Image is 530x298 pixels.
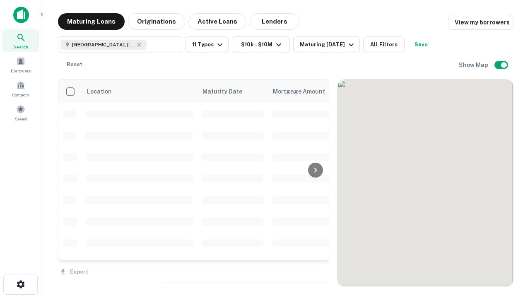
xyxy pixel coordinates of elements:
[250,13,299,30] button: Lenders
[300,40,356,50] div: Maturing [DATE]
[2,53,39,76] a: Borrowers
[273,87,336,96] span: Mortgage Amount
[338,80,513,286] div: 0 0
[2,77,39,100] a: Contacts
[363,36,405,53] button: All Filters
[198,80,268,103] th: Maturity Date
[185,36,229,53] button: 11 Types
[13,43,28,50] span: Search
[13,7,29,23] img: capitalize-icon.png
[128,13,185,30] button: Originations
[459,60,489,70] h6: Show Map
[408,36,434,53] button: Save your search to get updates of matches that match your search criteria.
[293,36,360,53] button: Maturing [DATE]
[2,29,39,52] a: Search
[82,80,198,103] th: Location
[232,36,290,53] button: $10k - $10M
[15,115,27,122] span: Saved
[61,56,88,73] button: Reset
[188,13,246,30] button: Active Loans
[448,15,513,30] a: View my borrowers
[11,67,31,74] span: Borrowers
[489,232,530,272] iframe: Chat Widget
[202,87,253,96] span: Maturity Date
[268,80,359,103] th: Mortgage Amount
[72,41,134,48] span: [GEOGRAPHIC_DATA], [GEOGRAPHIC_DATA]
[87,87,112,96] span: Location
[12,91,29,98] span: Contacts
[58,13,125,30] button: Maturing Loans
[2,101,39,124] a: Saved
